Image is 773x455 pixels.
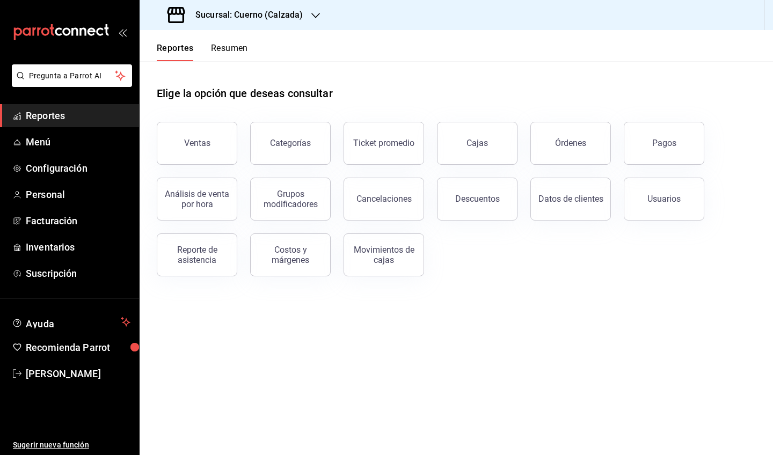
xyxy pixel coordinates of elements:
[26,214,130,228] span: Facturación
[164,245,230,265] div: Reporte de asistencia
[157,122,237,165] button: Ventas
[26,266,130,281] span: Suscripción
[26,315,116,328] span: Ayuda
[530,122,611,165] button: Órdenes
[184,138,210,148] div: Ventas
[29,70,115,82] span: Pregunta a Parrot AI
[187,9,303,21] h3: Sucursal: Cuerno (Calzada)
[26,108,130,123] span: Reportes
[157,85,333,101] h1: Elige la opción que deseas consultar
[250,122,331,165] button: Categorías
[353,138,414,148] div: Ticket promedio
[26,135,130,149] span: Menú
[26,240,130,254] span: Inventarios
[257,189,324,209] div: Grupos modificadores
[647,194,681,204] div: Usuarios
[26,161,130,175] span: Configuración
[344,233,424,276] button: Movimientos de cajas
[250,233,331,276] button: Costos y márgenes
[12,64,132,87] button: Pregunta a Parrot AI
[26,340,130,355] span: Recomienda Parrot
[26,187,130,202] span: Personal
[455,194,500,204] div: Descuentos
[624,178,704,221] button: Usuarios
[157,178,237,221] button: Análisis de venta por hora
[530,178,611,221] button: Datos de clientes
[157,233,237,276] button: Reporte de asistencia
[250,178,331,221] button: Grupos modificadores
[555,138,586,148] div: Órdenes
[538,194,603,204] div: Datos de clientes
[26,366,130,381] span: [PERSON_NAME]
[270,138,311,148] div: Categorías
[344,178,424,221] button: Cancelaciones
[118,28,127,36] button: open_drawer_menu
[157,43,248,61] div: navigation tabs
[437,122,517,165] button: Cajas
[8,78,132,89] a: Pregunta a Parrot AI
[211,43,248,61] button: Resumen
[13,439,130,451] span: Sugerir nueva función
[437,178,517,221] button: Descuentos
[624,122,704,165] button: Pagos
[164,189,230,209] div: Análisis de venta por hora
[344,122,424,165] button: Ticket promedio
[356,194,412,204] div: Cancelaciones
[351,245,417,265] div: Movimientos de cajas
[466,138,488,148] div: Cajas
[652,138,676,148] div: Pagos
[257,245,324,265] div: Costos y márgenes
[157,43,194,61] button: Reportes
